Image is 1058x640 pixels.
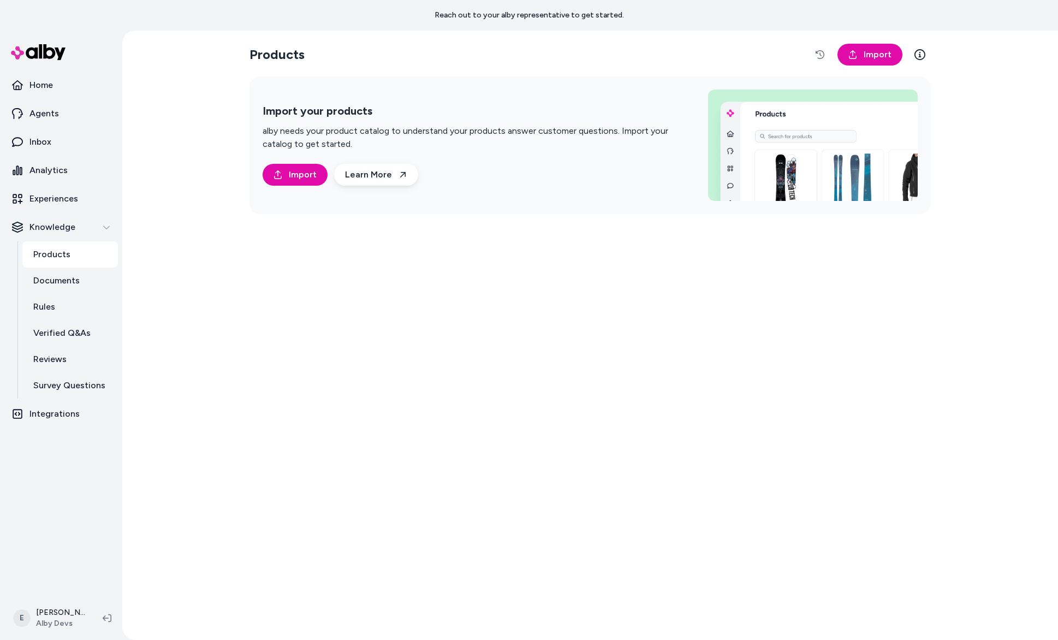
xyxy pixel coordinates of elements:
button: Knowledge [4,214,118,240]
a: Home [4,72,118,98]
h2: Products [249,46,305,63]
a: Experiences [4,186,118,212]
p: Documents [33,274,80,287]
button: E[PERSON_NAME]Alby Devs [7,601,94,636]
p: Verified Q&As [33,327,91,340]
span: Import [864,48,891,61]
a: Import [263,164,328,186]
p: Products [33,248,70,261]
a: Products [22,241,118,268]
h2: Import your products [263,104,682,118]
img: alby Logo [11,44,66,60]
a: Learn More [334,164,418,186]
a: Integrations [4,401,118,427]
a: Reviews [22,346,118,372]
p: Inbox [29,135,51,149]
a: Agents [4,100,118,127]
p: Agents [29,107,59,120]
p: Integrations [29,407,80,420]
a: Survey Questions [22,372,118,399]
p: alby needs your product catalog to understand your products answer customer questions. Import you... [263,125,682,151]
a: Import [837,44,902,66]
a: Documents [22,268,118,294]
p: Analytics [29,164,68,177]
a: Inbox [4,129,118,155]
a: Verified Q&As [22,320,118,346]
p: Reach out to your alby representative to get started. [435,10,624,21]
p: Rules [33,300,55,313]
img: Import your products [708,90,918,201]
p: Home [29,79,53,92]
p: [PERSON_NAME] [36,607,85,618]
span: Alby Devs [36,618,85,629]
a: Rules [22,294,118,320]
p: Reviews [33,353,67,366]
p: Knowledge [29,221,75,234]
span: E [13,609,31,627]
p: Survey Questions [33,379,105,392]
a: Analytics [4,157,118,183]
span: Import [289,168,317,181]
p: Experiences [29,192,78,205]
